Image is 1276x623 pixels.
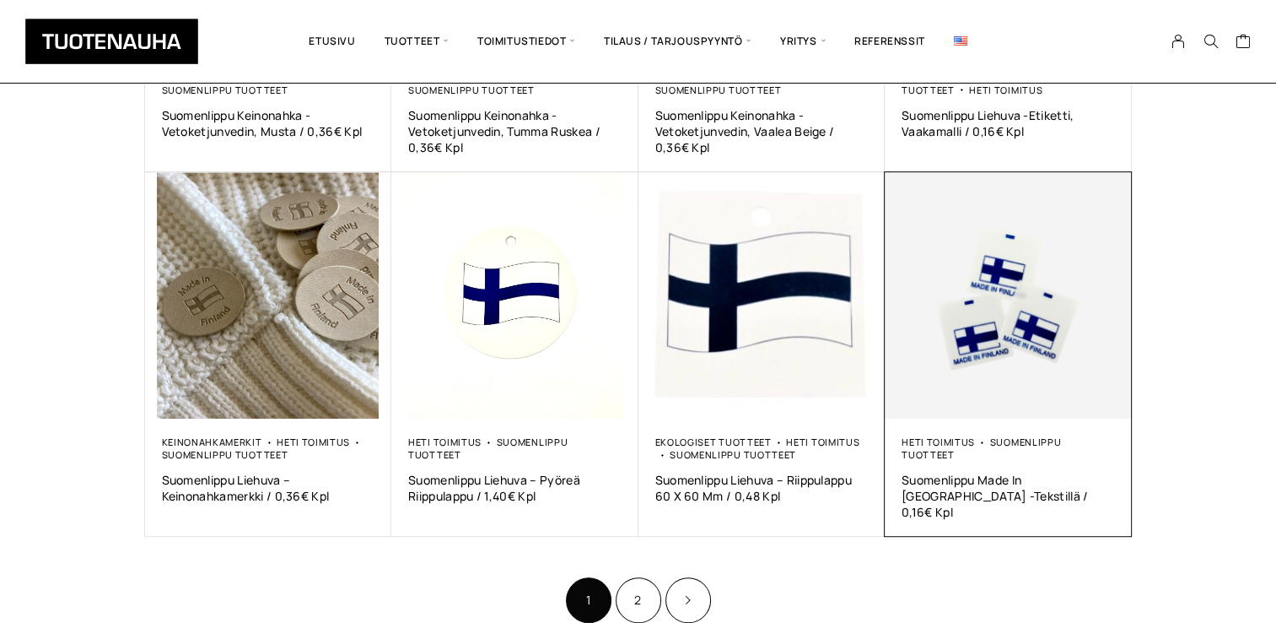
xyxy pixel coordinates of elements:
[616,577,661,623] a: Sivu 2
[655,472,869,504] a: Suomenlippu Liehuva – Riippulappu 60 X 60 Mm / 0,48 Kpl
[408,436,482,448] a: Heti toimitus
[1162,34,1195,49] a: My Account
[840,13,940,70] a: Referenssit
[294,13,369,70] a: Etusivu
[162,436,262,448] a: Keinonahkamerkit
[408,436,568,461] a: Suomenlippu tuotteet
[902,107,1115,139] a: Suomenlippu Liehuva -Etiketti, Vaakamalli / 0,16€ Kpl
[590,13,766,70] span: Tilaus / Tarjouspyyntö
[655,107,869,155] a: Suomenlippu Keinonahka -Vetoketjunvedin, Vaalea Beige / 0,36€ Kpl
[902,436,1061,461] a: Suomenlippu tuotteet
[670,448,796,461] a: Suomenlippu tuotteet
[969,84,1042,96] a: Heti toimitus
[408,84,535,96] a: Suomenlippu tuotteet
[162,107,375,139] a: Suomenlippu Keinonahka -Vetoketjunvedin, Musta / 0,36€ Kpl
[655,84,782,96] a: Suomenlippu tuotteet
[277,436,350,448] a: Heti toimitus
[162,472,375,504] a: Suomenlippu Liehuva – Keinonahkamerkki / 0,36€ Kpl
[786,436,859,448] a: Heti toimitus
[1194,34,1226,49] button: Search
[655,436,772,448] a: Ekologiset tuotteet
[1235,33,1251,53] a: Cart
[408,107,622,155] a: Suomenlippu Keinonahka -Vetoketjunvedin, Tumma Ruskea / 0,36€ Kpl
[162,448,288,461] a: Suomenlippu tuotteet
[766,13,840,70] span: Yritys
[408,472,622,504] a: Suomenlippu Liehuva – Pyöreä Riippulappu / 1,40€ Kpl
[566,577,611,623] span: Sivu 1
[162,84,288,96] a: Suomenlippu tuotteet
[25,19,198,64] img: Tuotenauha Oy
[902,472,1115,520] a: Suomenlippu Made In [GEOGRAPHIC_DATA] -Tekstillä / 0,16€ Kpl
[463,13,590,70] span: Toimitustiedot
[954,36,967,46] img: English
[902,436,975,448] a: Heti toimitus
[370,13,463,70] span: Tuotteet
